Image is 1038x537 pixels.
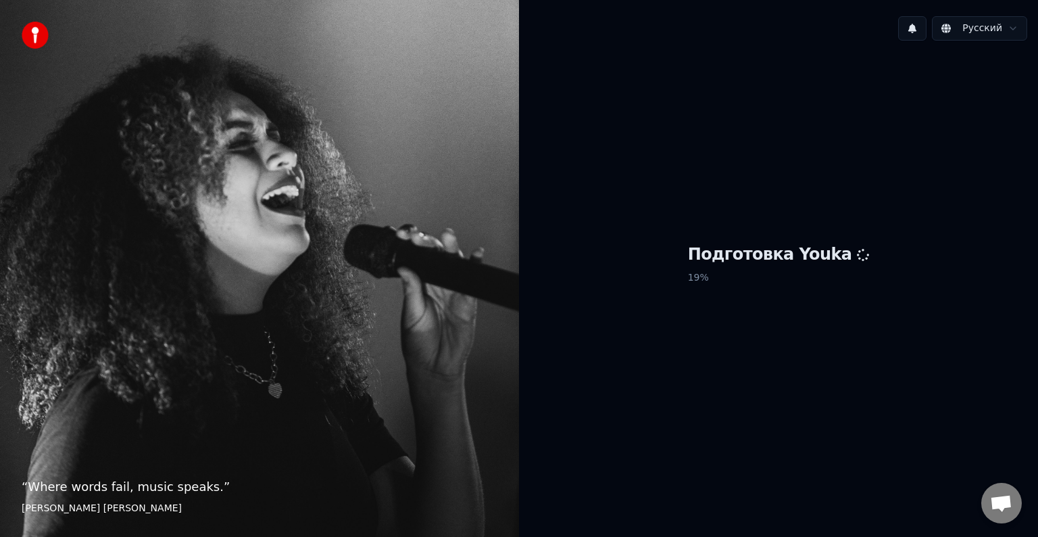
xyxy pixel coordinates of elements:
[688,266,870,290] p: 19 %
[22,502,497,515] footer: [PERSON_NAME] [PERSON_NAME]
[22,22,49,49] img: youka
[981,483,1022,523] a: Открытый чат
[22,477,497,496] p: “ Where words fail, music speaks. ”
[688,244,870,266] h1: Подготовка Youka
